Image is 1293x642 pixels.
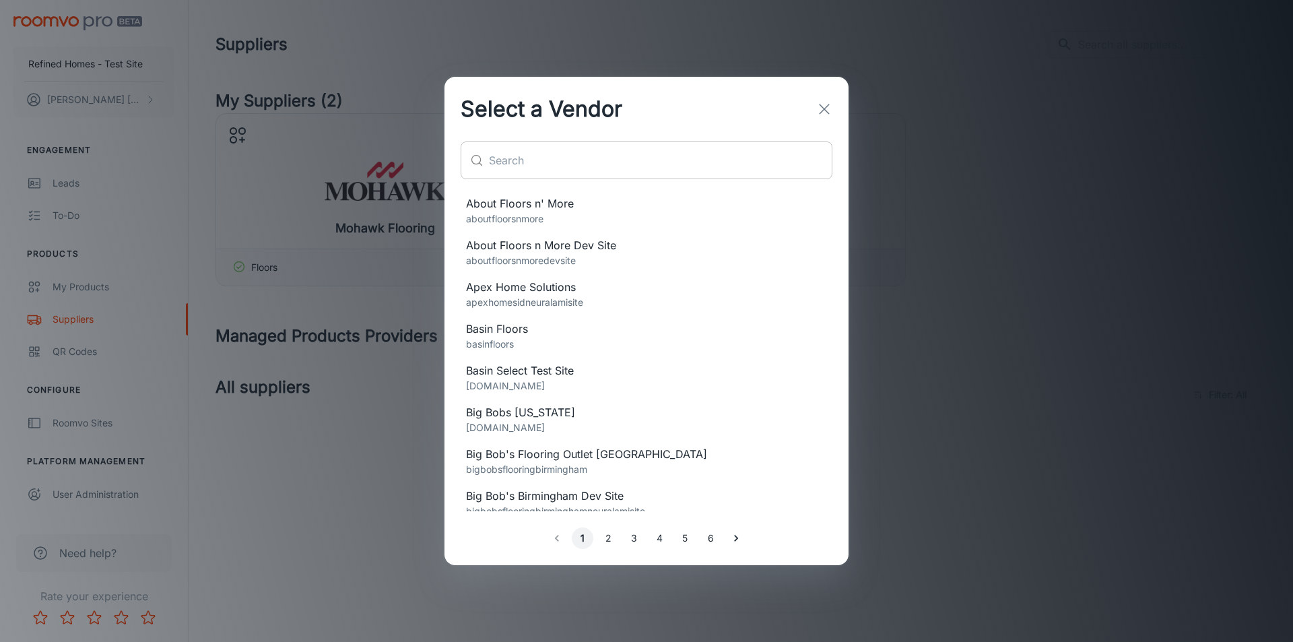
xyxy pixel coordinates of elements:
[544,527,749,549] nav: pagination navigation
[466,337,827,352] p: basinfloors
[466,279,827,295] span: Apex Home Solutions
[466,404,827,420] span: Big Bobs [US_STATE]
[466,212,827,226] p: aboutfloorsnmore
[597,527,619,549] button: Go to page 2
[444,357,849,399] div: Basin Select Test Site[DOMAIN_NAME]
[489,141,832,179] input: Search
[444,482,849,524] div: Big Bob's Birmingham Dev Sitebigbobsflooringbirminghamneuralamisite
[466,253,827,268] p: aboutfloorsnmoredevsite
[466,504,827,519] p: bigbobsflooringbirminghamneuralamisite
[572,527,593,549] button: page 1
[444,441,849,482] div: Big Bob's Flooring Outlet [GEOGRAPHIC_DATA]bigbobsflooringbirmingham
[725,527,747,549] button: Go to next page
[623,527,644,549] button: Go to page 3
[466,420,827,435] p: [DOMAIN_NAME]
[444,399,849,441] div: Big Bobs [US_STATE][DOMAIN_NAME]
[444,232,849,274] div: About Floors n More Dev Siteaboutfloorsnmoredevsite
[466,321,827,337] span: Basin Floors
[466,488,827,504] span: Big Bob's Birmingham Dev Site
[444,77,638,141] h2: Select a Vendor
[674,527,696,549] button: Go to page 5
[700,527,721,549] button: Go to page 6
[466,295,827,310] p: apexhomesidneuralamisite
[466,462,827,477] p: bigbobsflooringbirmingham
[466,446,827,462] span: Big Bob's Flooring Outlet [GEOGRAPHIC_DATA]
[466,195,827,212] span: About Floors n' More
[649,527,670,549] button: Go to page 4
[444,274,849,315] div: Apex Home Solutionsapexhomesidneuralamisite
[444,315,849,357] div: Basin Floorsbasinfloors
[466,237,827,253] span: About Floors n More Dev Site
[466,379,827,393] p: [DOMAIN_NAME]
[444,190,849,232] div: About Floors n' Moreaboutfloorsnmore
[466,362,827,379] span: Basin Select Test Site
